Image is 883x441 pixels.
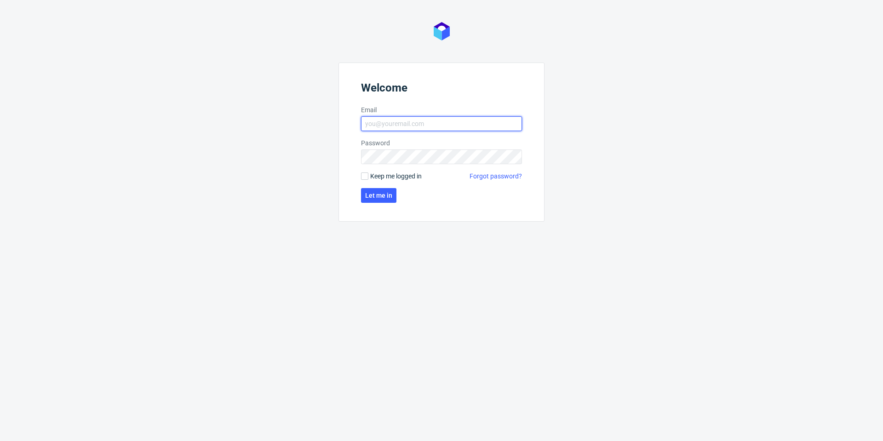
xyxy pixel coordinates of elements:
[361,188,396,203] button: Let me in
[361,138,522,148] label: Password
[470,172,522,181] a: Forgot password?
[365,192,392,199] span: Let me in
[370,172,422,181] span: Keep me logged in
[361,116,522,131] input: you@youremail.com
[361,105,522,115] label: Email
[361,81,522,98] header: Welcome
